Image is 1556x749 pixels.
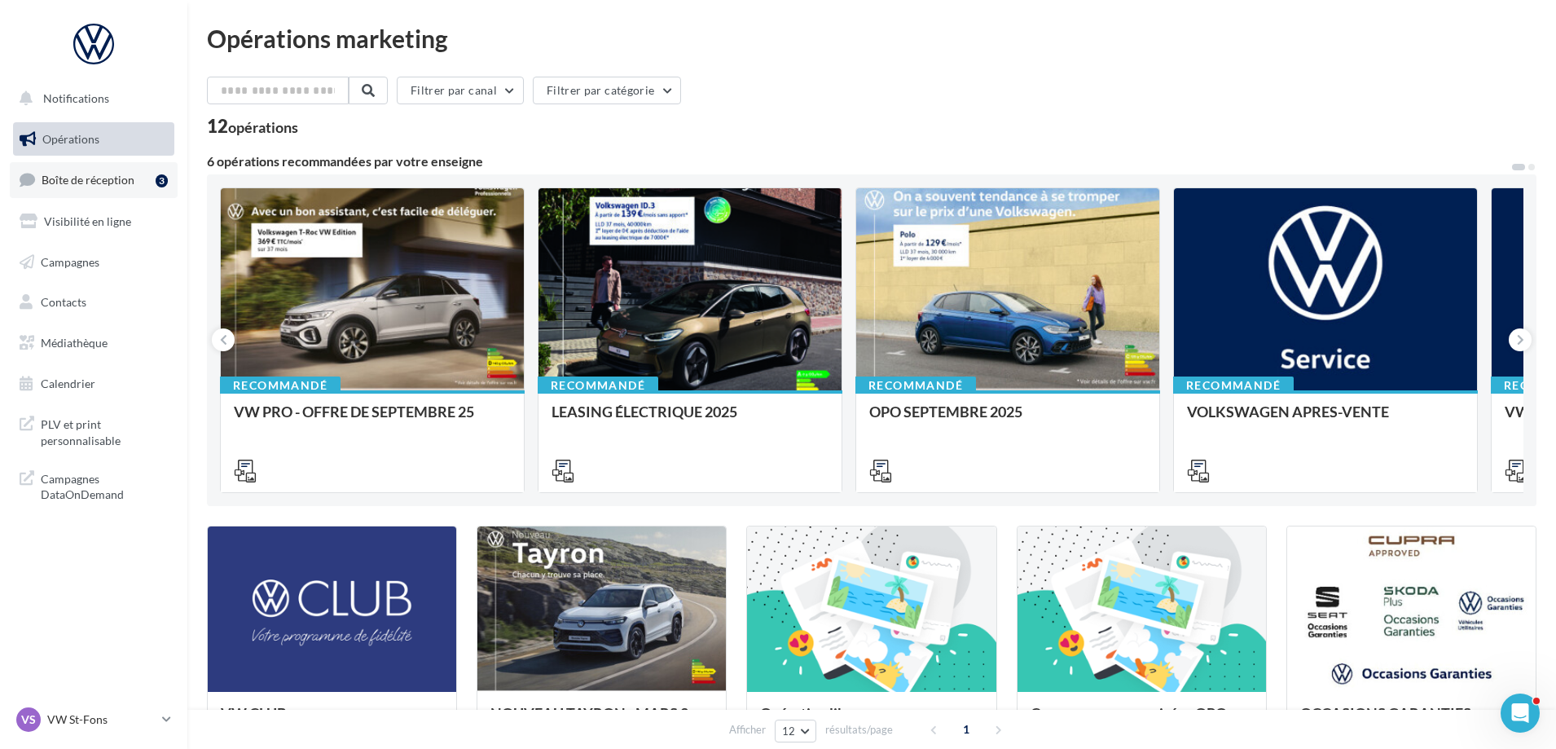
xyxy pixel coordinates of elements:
div: Opération libre [760,705,982,738]
span: Afficher [729,722,766,738]
div: Opérations marketing [207,26,1536,51]
span: Notifications [43,91,109,105]
div: Recommandé [1173,377,1294,394]
div: OCCASIONS GARANTIES [1300,705,1523,738]
div: 3 [156,174,168,187]
span: résultats/page [825,722,893,738]
div: Recommandé [855,377,976,394]
span: Médiathèque [41,336,108,350]
button: Notifications [10,82,171,116]
div: opérations [228,120,298,134]
a: PLV et print personnalisable [10,407,178,455]
span: Campagnes DataOnDemand [41,468,168,503]
a: Opérations [10,122,178,156]
a: Boîte de réception3 [10,162,178,197]
a: VS VW St-Fons [13,704,174,735]
button: Filtrer par catégorie [533,77,681,104]
span: 1 [953,716,979,742]
span: Calendrier [41,377,95,390]
p: VW St-Fons [47,712,156,728]
a: Visibilité en ligne [10,205,178,239]
a: Campagnes DataOnDemand [10,461,178,509]
a: Médiathèque [10,326,178,360]
span: Contacts [41,295,86,309]
a: Contacts [10,285,178,319]
span: Campagnes [41,254,99,268]
div: Recommandé [538,377,658,394]
button: 12 [775,720,816,742]
div: VW PRO - OFFRE DE SEPTEMBRE 25 [234,403,511,436]
div: Campagnes sponsorisées OPO [1031,705,1253,738]
a: Campagnes [10,245,178,280]
button: Filtrer par canal [397,77,524,104]
div: 12 [207,117,298,135]
span: Boîte de réception [42,173,134,187]
span: 12 [782,725,796,738]
div: NOUVEAU TAYRON - MARS 2025 [490,705,713,738]
div: 6 opérations recommandées par votre enseigne [207,155,1510,168]
span: Visibilité en ligne [44,214,131,228]
a: Calendrier [10,367,178,401]
div: LEASING ÉLECTRIQUE 2025 [552,403,829,436]
div: Recommandé [220,377,341,394]
div: VOLKSWAGEN APRES-VENTE [1187,403,1464,436]
iframe: Intercom live chat [1501,694,1540,733]
span: Opérations [42,132,99,146]
div: OPO SEPTEMBRE 2025 [869,403,1146,436]
div: VW CLUB [221,705,443,738]
span: PLV et print personnalisable [41,413,168,448]
span: VS [21,712,36,728]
